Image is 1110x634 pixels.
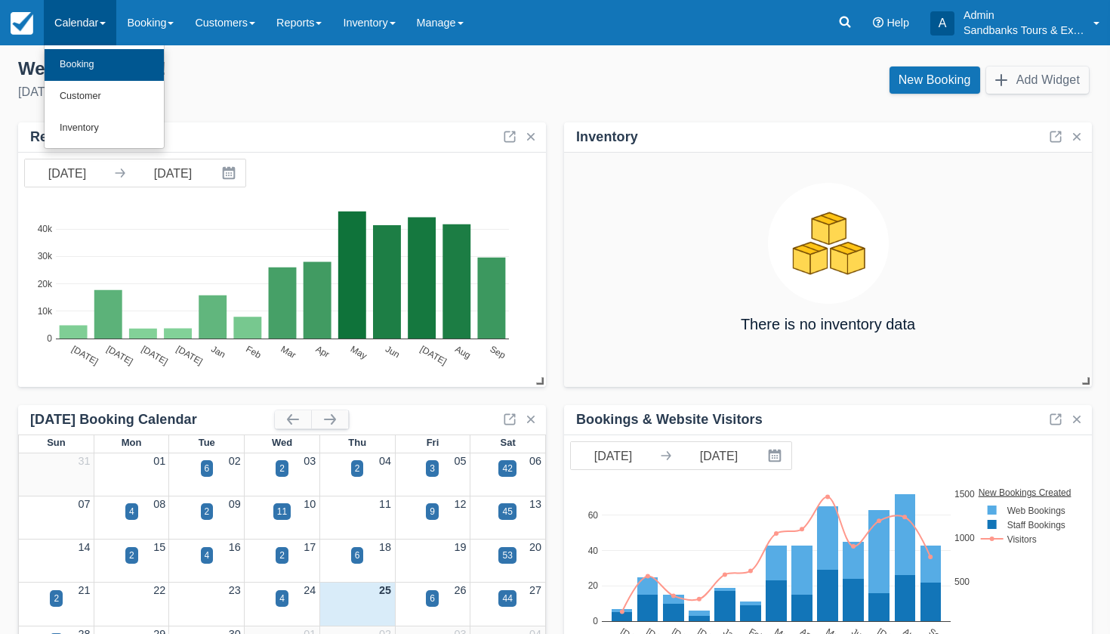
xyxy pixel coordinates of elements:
p: Admin [964,8,1084,23]
div: Revenue by Month [30,128,152,146]
div: 2 [355,462,360,475]
a: 01 [153,455,165,467]
a: 20 [529,541,541,553]
span: Help [886,17,909,29]
a: 25 [379,584,391,596]
div: 9 [430,505,435,518]
text: New Bookings Created [978,487,1071,497]
a: 09 [229,498,241,510]
div: 44 [502,592,512,605]
a: 15 [153,541,165,553]
div: 53 [502,549,512,562]
div: 4 [129,505,134,518]
input: End Date [677,442,761,469]
a: Inventory [45,113,164,144]
a: 03 [304,455,316,467]
a: 05 [454,455,466,467]
div: Welcome , Admin ! [18,57,543,80]
a: 27 [529,584,541,596]
a: Booking [45,49,164,81]
p: Sandbanks Tours & Experiences [964,23,1084,38]
div: [DATE] Booking Calendar [30,411,275,428]
h4: There is no inventory data [741,316,915,332]
a: 11 [379,498,391,510]
a: 06 [529,455,541,467]
a: 12 [454,498,466,510]
div: 6 [205,462,210,475]
input: Start Date [25,159,109,187]
span: Thu [348,437,366,448]
a: Customer [45,81,164,113]
input: End Date [131,159,215,187]
a: 24 [304,584,316,596]
div: [DATE] [18,83,543,101]
div: 2 [129,549,134,562]
span: Sun [47,437,65,448]
button: Interact with the calendar and add the check-in date for your trip. [761,442,791,469]
div: 6 [430,592,435,605]
a: 13 [529,498,541,510]
a: 26 [454,584,466,596]
span: Mon [122,437,142,448]
div: 2 [279,549,285,562]
img: checkfront-main-nav-mini-logo.png [11,12,33,35]
span: Fri [427,437,439,448]
span: Tue [199,437,215,448]
a: 21 [79,584,91,596]
div: Bookings & Website Visitors [576,411,763,428]
div: 3 [430,462,435,475]
input: Start Date [571,442,655,469]
div: Inventory [576,128,638,146]
span: Wed [272,437,292,448]
div: 11 [277,505,287,518]
div: 6 [355,549,360,562]
ul: Calendar [44,45,165,149]
button: Add Widget [986,66,1089,94]
img: inventory.png [768,183,889,304]
div: 4 [279,592,285,605]
i: Help [873,17,883,28]
a: 16 [229,541,241,553]
a: 17 [304,541,316,553]
div: A [930,11,954,36]
div: 42 [502,462,512,475]
a: 14 [79,541,91,553]
a: 31 [79,455,91,467]
div: 4 [205,549,210,562]
div: 45 [502,505,512,518]
a: 04 [379,455,391,467]
a: 08 [153,498,165,510]
div: 2 [279,462,285,475]
a: 23 [229,584,241,596]
a: 19 [454,541,466,553]
a: 18 [379,541,391,553]
button: Interact with the calendar and add the check-in date for your trip. [215,159,245,187]
div: 2 [54,592,59,605]
a: 10 [304,498,316,510]
a: 07 [79,498,91,510]
span: Sat [501,437,516,448]
div: 2 [205,505,210,518]
a: 02 [229,455,241,467]
a: New Booking [890,66,980,94]
a: 22 [153,584,165,596]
